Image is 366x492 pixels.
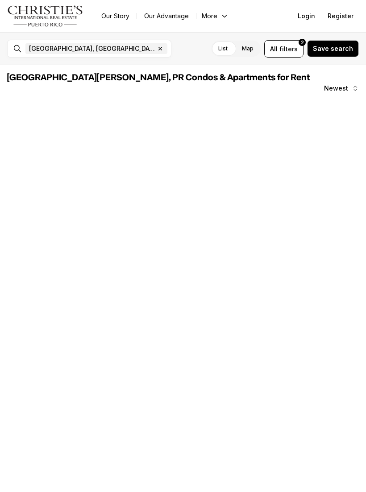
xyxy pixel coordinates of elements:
[298,12,315,20] span: Login
[279,44,298,54] span: filters
[137,10,196,22] a: Our Advantage
[322,7,359,25] button: Register
[313,45,353,52] span: Save search
[94,10,137,22] a: Our Story
[328,12,354,20] span: Register
[307,40,359,57] button: Save search
[235,41,261,57] label: Map
[29,45,155,52] span: [GEOGRAPHIC_DATA], [GEOGRAPHIC_DATA], [GEOGRAPHIC_DATA]
[301,39,304,46] span: 2
[7,73,310,82] span: [GEOGRAPHIC_DATA][PERSON_NAME], PR Condos & Apartments for Rent
[7,5,83,27] img: logo
[292,7,320,25] button: Login
[264,40,304,58] button: Allfilters2
[324,85,348,92] span: Newest
[196,10,234,22] button: More
[319,79,364,97] button: Newest
[211,41,235,57] label: List
[270,44,278,54] span: All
